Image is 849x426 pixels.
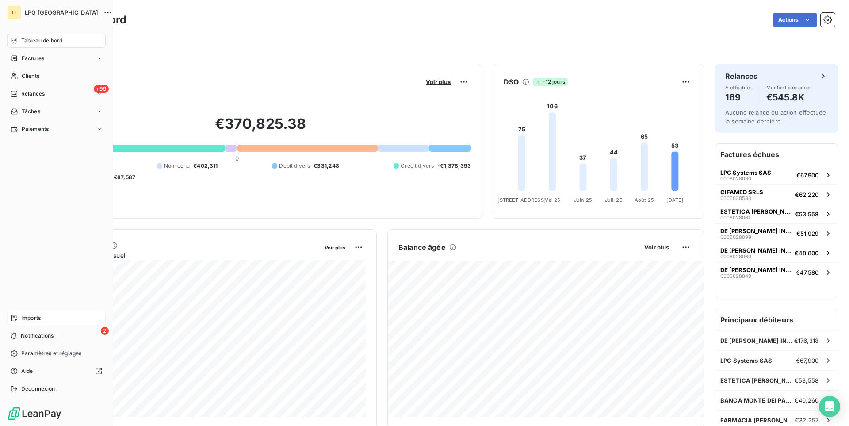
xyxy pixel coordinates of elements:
span: Déconnexion [21,385,55,393]
span: BANCA MONTE DEI PASCHI DI SIENA SPA [720,397,795,404]
span: €67,900 [796,357,818,364]
span: Clients [22,72,39,80]
span: Paramètres et réglages [21,349,81,357]
span: 0006028099 [720,234,751,240]
span: Aide [21,367,33,375]
span: Aucune relance ou action effectuée la semaine dernière. [725,109,826,125]
img: Logo LeanPay [7,407,62,421]
span: Débit divers [279,162,310,170]
button: LPG Systems SAS0006028030€67,900 [715,165,838,184]
span: Factures [22,54,44,62]
span: Notifications [21,332,54,340]
span: DE [PERSON_NAME] INTERNATIONAL BV [720,247,791,254]
tspan: Août 25 [635,197,654,203]
span: Voir plus [644,244,669,251]
span: ESTETICA [PERSON_NAME] IN [720,208,792,215]
span: Imports [21,314,41,322]
span: €402,311 [193,162,218,170]
span: DE [PERSON_NAME] INTERNATIONAL BV [720,227,793,234]
span: 0006028030 [720,176,751,181]
div: LI [7,5,21,19]
h6: Balance âgée [398,242,446,253]
span: Tâches [22,107,40,115]
div: Open Intercom Messenger [819,396,840,417]
span: €40,260 [795,397,818,404]
button: ESTETICA [PERSON_NAME] IN0006028061€53,558 [715,204,838,223]
span: €176,318 [794,337,818,344]
button: Voir plus [322,243,348,251]
span: €67,900 [796,172,818,179]
button: CIFAMED SRLS0006030533€62,220 [715,184,838,204]
tspan: [STREET_ADDRESS] [497,197,545,203]
h4: €545.8K [766,90,811,104]
span: €62,220 [795,191,818,198]
button: DE [PERSON_NAME] INTERNATIONAL BV0006028099€51,929 [715,223,838,243]
span: Voir plus [325,245,345,251]
h2: €370,825.38 [50,115,471,142]
span: ESTETICA [PERSON_NAME] IN [720,377,795,384]
span: +99 [94,85,109,93]
span: 0006028049 [720,273,751,279]
span: €48,800 [795,249,818,257]
span: €53,558 [795,211,818,218]
span: 0006028061 [720,215,750,220]
h6: Factures échues [715,144,838,165]
h6: DSO [504,77,519,87]
span: Non-échu [164,162,190,170]
tspan: Juil. 25 [605,197,623,203]
a: Aide [7,364,106,378]
span: -12 jours [533,78,567,86]
span: €51,929 [796,230,818,237]
tspan: Juin 25 [574,197,592,203]
span: Tableau de bord [21,37,62,45]
span: LPG Systems SAS [720,169,771,176]
span: Paiements [22,125,49,133]
span: À effectuer [725,85,752,90]
span: Relances [21,90,45,98]
h6: Relances [725,71,757,81]
button: Voir plus [642,243,672,251]
h4: 169 [725,90,752,104]
h6: Principaux débiteurs [715,309,838,330]
span: Chiffre d'affaires mensuel [50,251,318,260]
button: Voir plus [423,78,453,86]
span: DE [PERSON_NAME] INTERNATIONAL BV [720,266,792,273]
span: -€87,587 [111,173,135,181]
span: €53,558 [795,377,818,384]
span: €32,257 [795,417,818,424]
span: 0 [235,155,239,162]
span: LPG Systems SAS [720,357,772,364]
button: DE [PERSON_NAME] INTERNATIONAL BV0006028049€47,580 [715,262,838,282]
span: Crédit divers [401,162,434,170]
span: LPG [GEOGRAPHIC_DATA] [25,9,98,16]
span: DE [PERSON_NAME] INTERNATIONAL BV [720,337,794,344]
span: 0006028060 [720,254,751,259]
span: 0006030533 [720,196,751,201]
tspan: [DATE] [666,197,683,203]
span: Montant à relancer [766,85,811,90]
span: CIFAMED SRLS [720,188,763,196]
button: DE [PERSON_NAME] INTERNATIONAL BV0006028060€48,800 [715,243,838,262]
tspan: Mai 25 [544,197,561,203]
span: FARMACIA [PERSON_NAME] [PERSON_NAME] [720,417,795,424]
span: €47,580 [796,269,818,276]
span: 2 [101,327,109,335]
span: €331,248 [314,162,339,170]
button: Actions [773,13,817,27]
span: Voir plus [426,78,451,85]
span: -€1,378,393 [437,162,471,170]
